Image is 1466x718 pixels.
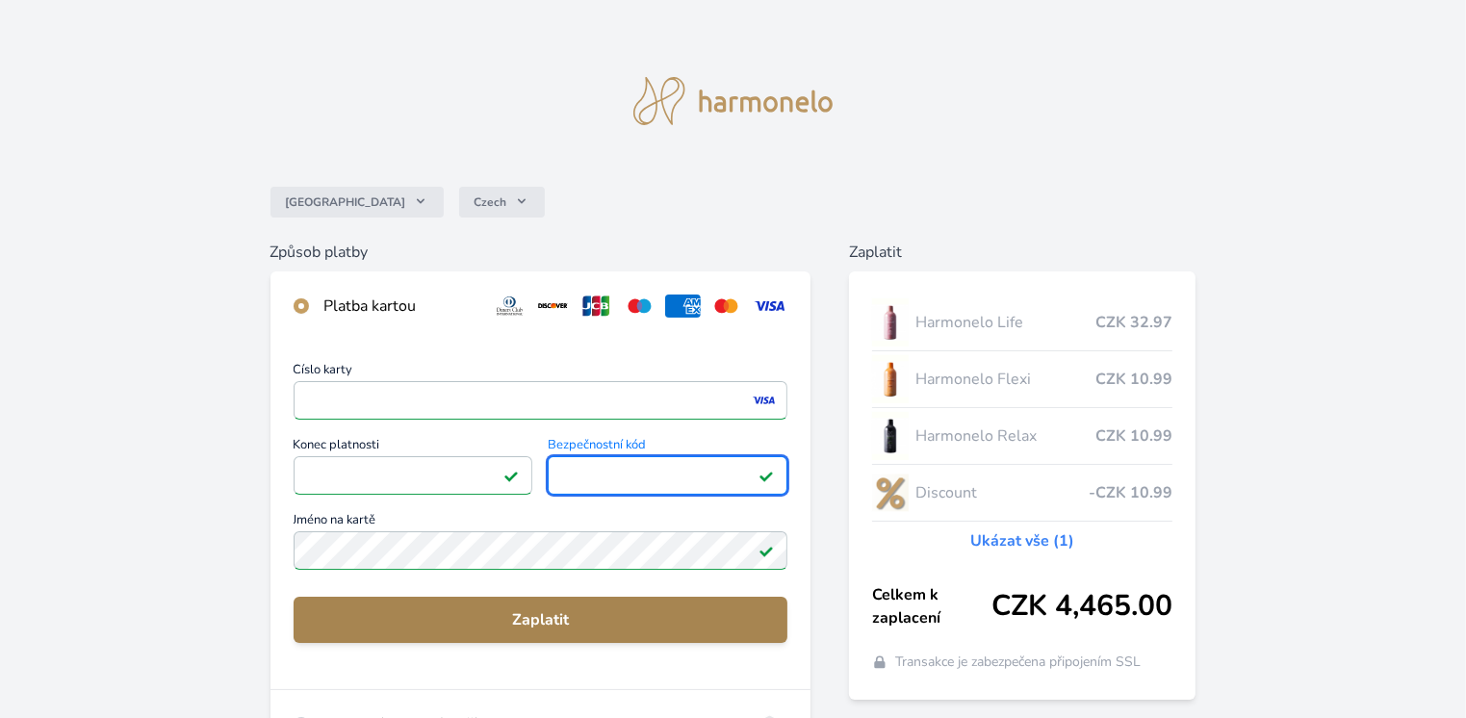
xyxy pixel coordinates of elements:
[751,392,777,409] img: visa
[872,355,909,403] img: CLEAN_FLEXI_se_stinem_x-hi_(1)-lo.jpg
[633,77,834,125] img: logo.svg
[270,187,444,218] button: [GEOGRAPHIC_DATA]
[324,295,477,318] div: Platba kartou
[548,439,787,456] span: Bezpečnostní kód
[302,387,779,414] iframe: Iframe pro číslo karty
[294,364,787,381] span: Číslo karty
[872,583,992,629] span: Celkem k zaplacení
[759,468,774,483] img: Platné pole
[872,469,909,517] img: discount-lo.png
[895,653,1141,672] span: Transakce je zabezpečena připojením SSL
[872,298,909,346] img: CLEAN_LIFE_se_stinem_x-lo.jpg
[970,529,1074,552] a: Ukázat vše (1)
[579,295,614,318] img: jcb.svg
[1095,424,1172,448] span: CZK 10.99
[752,295,787,318] img: visa.svg
[535,295,571,318] img: discover.svg
[991,589,1172,624] span: CZK 4,465.00
[759,543,774,558] img: Platné pole
[916,481,1090,504] span: Discount
[270,241,810,264] h6: Způsob platby
[459,187,545,218] button: Czech
[1089,481,1172,504] span: -CZK 10.99
[556,462,779,489] iframe: Iframe pro bezpečnostní kód
[492,295,527,318] img: diners.svg
[622,295,657,318] img: maestro.svg
[294,439,533,456] span: Konec platnosti
[708,295,744,318] img: mc.svg
[665,295,701,318] img: amex.svg
[503,468,519,483] img: Platné pole
[302,462,525,489] iframe: Iframe pro datum vypršení platnosti
[475,194,507,210] span: Czech
[294,514,787,531] span: Jméno na kartě
[872,412,909,460] img: CLEAN_RELAX_se_stinem_x-lo.jpg
[916,424,1096,448] span: Harmonelo Relax
[1095,368,1172,391] span: CZK 10.99
[916,311,1096,334] span: Harmonelo Life
[294,597,787,643] button: Zaplatit
[309,608,772,631] span: Zaplatit
[1095,311,1172,334] span: CZK 32.97
[849,241,1196,264] h6: Zaplatit
[286,194,406,210] span: [GEOGRAPHIC_DATA]
[916,368,1096,391] span: Harmonelo Flexi
[294,531,787,570] input: Jméno na kartěPlatné pole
